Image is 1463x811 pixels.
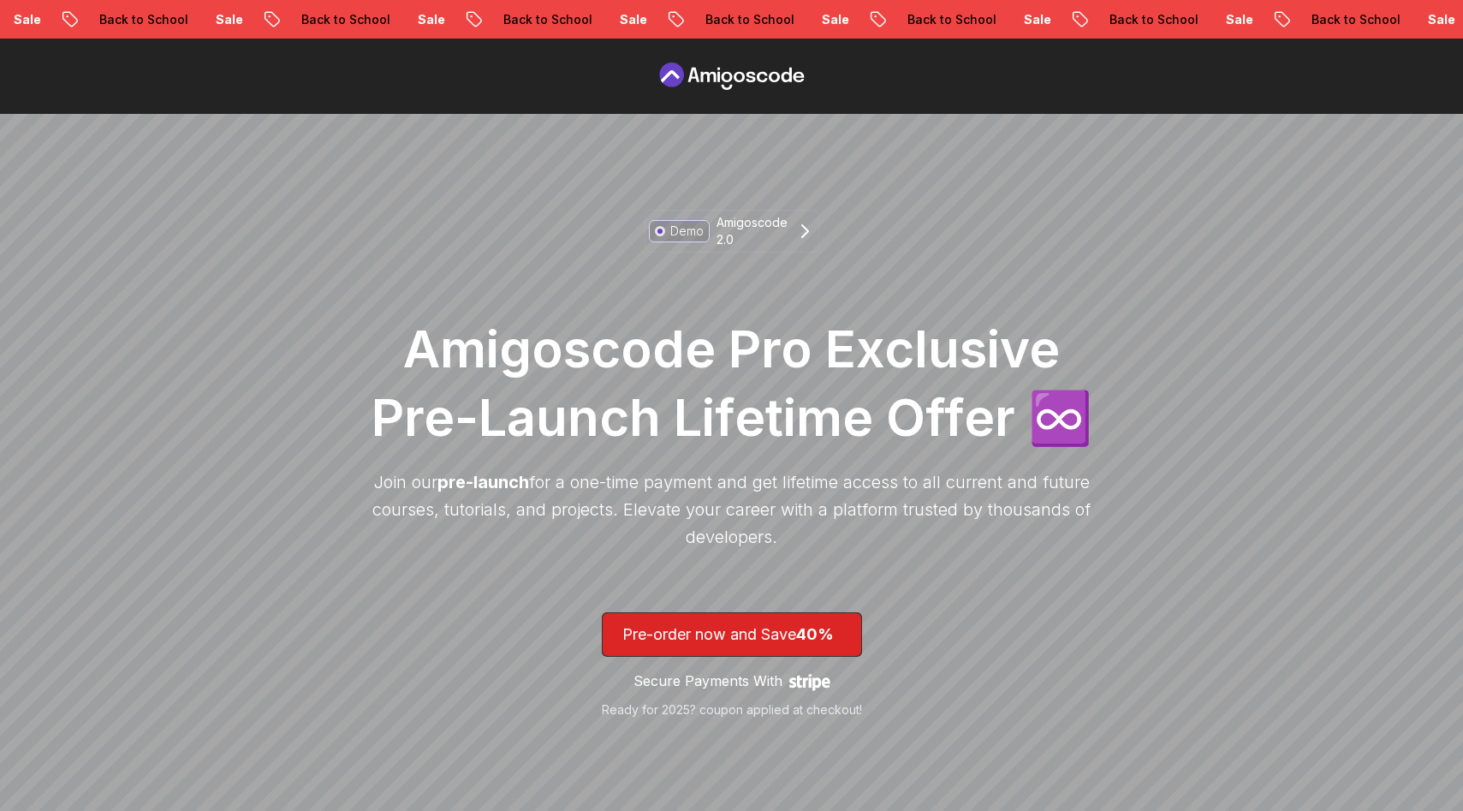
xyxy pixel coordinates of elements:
[717,214,788,248] p: Amigoscode 2.0
[606,11,661,28] p: Sale
[796,625,834,643] span: 40%
[670,223,704,240] p: Demo
[364,314,1100,451] h1: Amigoscode Pro Exclusive Pre-Launch Lifetime Offer ♾️
[1298,11,1414,28] p: Back to School
[602,701,862,719] p: Ready for 2025? coupon applied at checkout!
[490,11,606,28] p: Back to School
[364,468,1100,551] p: Join our for a one-time payment and get lifetime access to all current and future courses, tutori...
[808,11,863,28] p: Sale
[692,11,808,28] p: Back to School
[1010,11,1065,28] p: Sale
[404,11,459,28] p: Sale
[1212,11,1267,28] p: Sale
[86,11,202,28] p: Back to School
[1096,11,1212,28] p: Back to School
[202,11,257,28] p: Sale
[645,210,819,253] a: DemoAmigoscode 2.0
[633,671,782,691] p: Secure Payments With
[894,11,1010,28] p: Back to School
[288,11,404,28] p: Back to School
[622,623,842,647] p: Pre-order now and Save
[602,612,862,719] a: lifetime-access
[437,472,529,492] span: pre-launch
[655,63,809,90] a: Pre Order page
